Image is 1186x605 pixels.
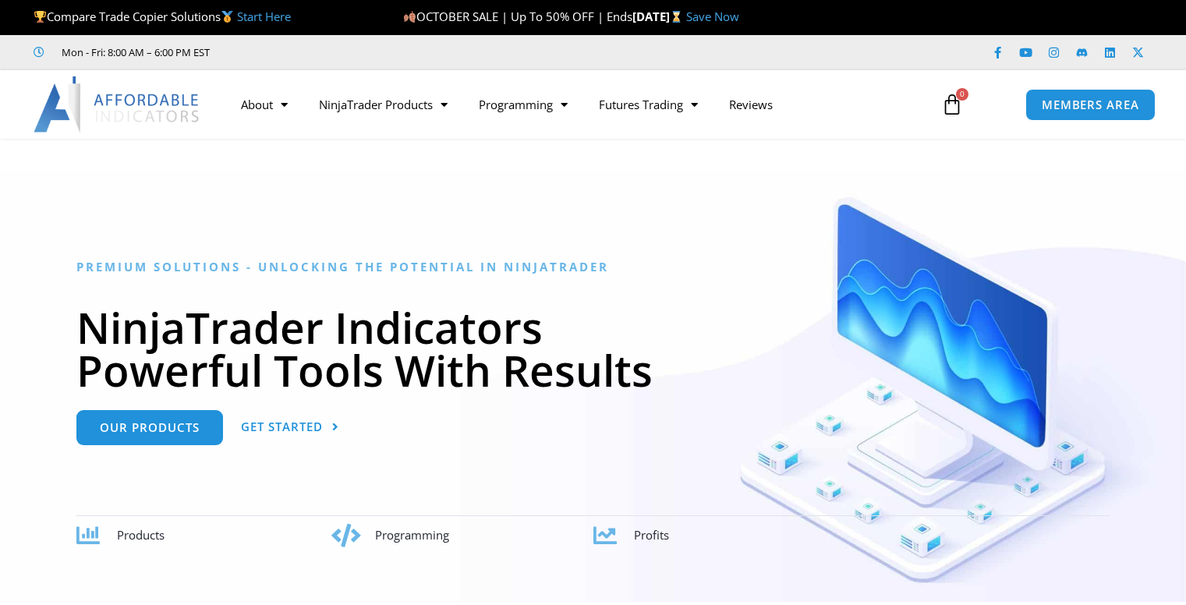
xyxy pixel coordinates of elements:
[404,11,416,23] img: 🍂
[117,527,165,543] span: Products
[918,82,986,127] a: 0
[225,87,303,122] a: About
[1042,99,1139,111] span: MEMBERS AREA
[34,11,46,23] img: 🏆
[686,9,739,24] a: Save Now
[241,421,323,433] span: Get Started
[221,11,233,23] img: 🥇
[634,527,669,543] span: Profits
[671,11,682,23] img: ⌛
[100,422,200,433] span: Our Products
[1025,89,1156,121] a: MEMBERS AREA
[76,306,1110,391] h1: NinjaTrader Indicators Powerful Tools With Results
[632,9,686,24] strong: [DATE]
[403,9,632,24] span: OCTOBER SALE | Up To 50% OFF | Ends
[76,410,223,445] a: Our Products
[241,410,339,445] a: Get Started
[463,87,583,122] a: Programming
[34,76,201,133] img: LogoAI | Affordable Indicators – NinjaTrader
[225,87,926,122] nav: Menu
[375,527,449,543] span: Programming
[583,87,713,122] a: Futures Trading
[303,87,463,122] a: NinjaTrader Products
[58,43,210,62] span: Mon - Fri: 8:00 AM – 6:00 PM EST
[713,87,788,122] a: Reviews
[956,88,968,101] span: 0
[76,260,1110,274] h6: Premium Solutions - Unlocking the Potential in NinjaTrader
[34,9,291,24] span: Compare Trade Copier Solutions
[237,9,291,24] a: Start Here
[232,44,466,60] iframe: Customer reviews powered by Trustpilot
